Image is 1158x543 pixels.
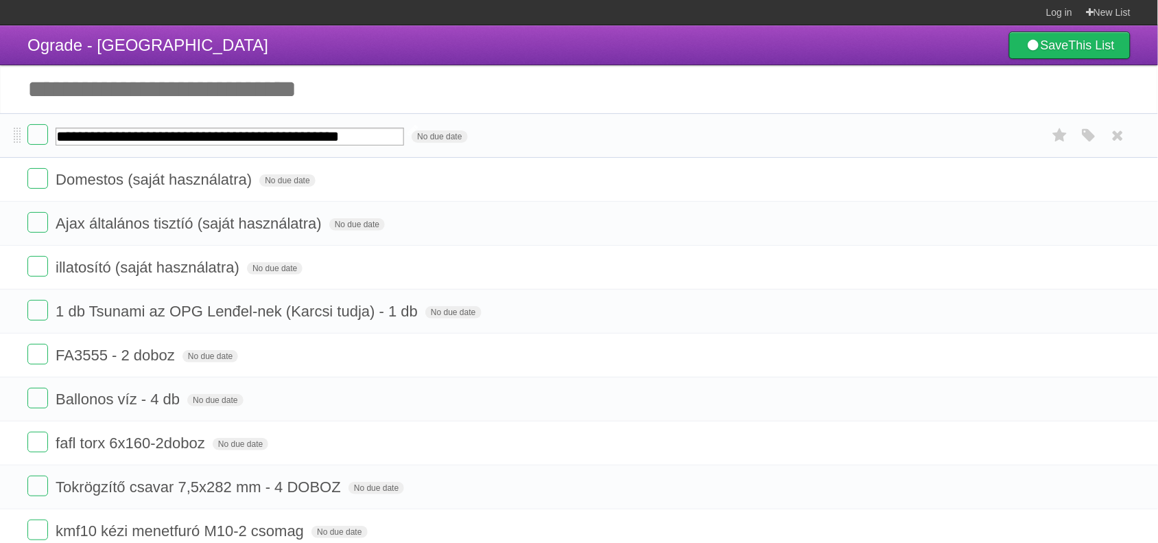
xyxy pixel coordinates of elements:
[425,306,481,319] span: No due date
[27,168,48,189] label: Done
[1009,32,1131,59] a: SaveThis List
[56,347,178,364] span: FA3555 - 2 doboz
[56,215,325,232] span: Ajax általános tisztíó (saját használatra)
[412,130,467,143] span: No due date
[259,174,315,187] span: No due date
[27,212,48,233] label: Done
[56,522,307,540] span: kmf10 kézi menetfuró M10-2 csomag
[27,388,48,408] label: Done
[56,259,243,276] span: illatosító (saját használatra)
[1047,124,1073,147] label: Star task
[247,262,303,275] span: No due date
[56,391,183,408] span: Ballonos víz - 4 db
[213,438,268,450] span: No due date
[27,124,48,145] label: Done
[27,432,48,452] label: Done
[56,171,255,188] span: Domestos (saját használatra)
[27,344,48,365] label: Done
[1069,38,1115,52] b: This List
[56,303,421,320] span: 1 db Tsunami az OPG Lenđel-nek (Karcsi tudja) - 1 db
[27,36,268,54] span: Ograde - [GEOGRAPHIC_DATA]
[56,435,209,452] span: fafl torx 6x160-2doboz
[56,478,344,496] span: Tokrögzítő csavar 7,5x282 mm - 4 DOBOZ
[348,482,404,494] span: No due date
[27,256,48,277] label: Done
[27,476,48,496] label: Done
[329,218,385,231] span: No due date
[187,394,243,406] span: No due date
[27,520,48,540] label: Done
[311,526,367,538] span: No due date
[182,350,238,362] span: No due date
[27,300,48,321] label: Done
